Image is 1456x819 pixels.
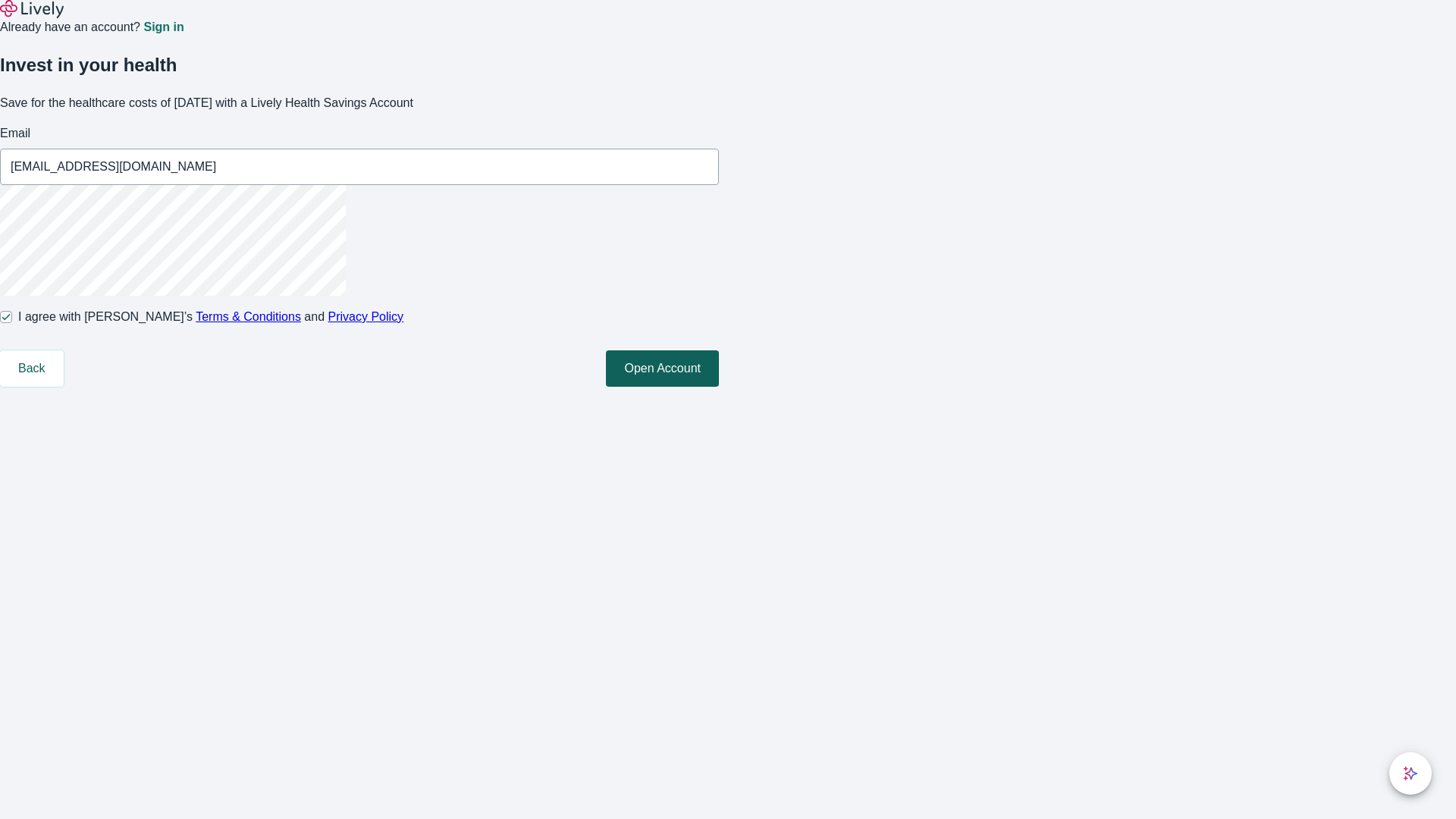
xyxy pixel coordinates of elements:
button: Open Account [606,350,719,387]
button: chat [1389,752,1432,795]
a: Terms & Conditions [196,310,301,323]
svg: Lively AI Assistant [1403,766,1418,781]
a: Privacy Policy [328,310,404,323]
span: I agree with [PERSON_NAME]’s and [18,308,403,326]
a: Sign in [143,21,184,33]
